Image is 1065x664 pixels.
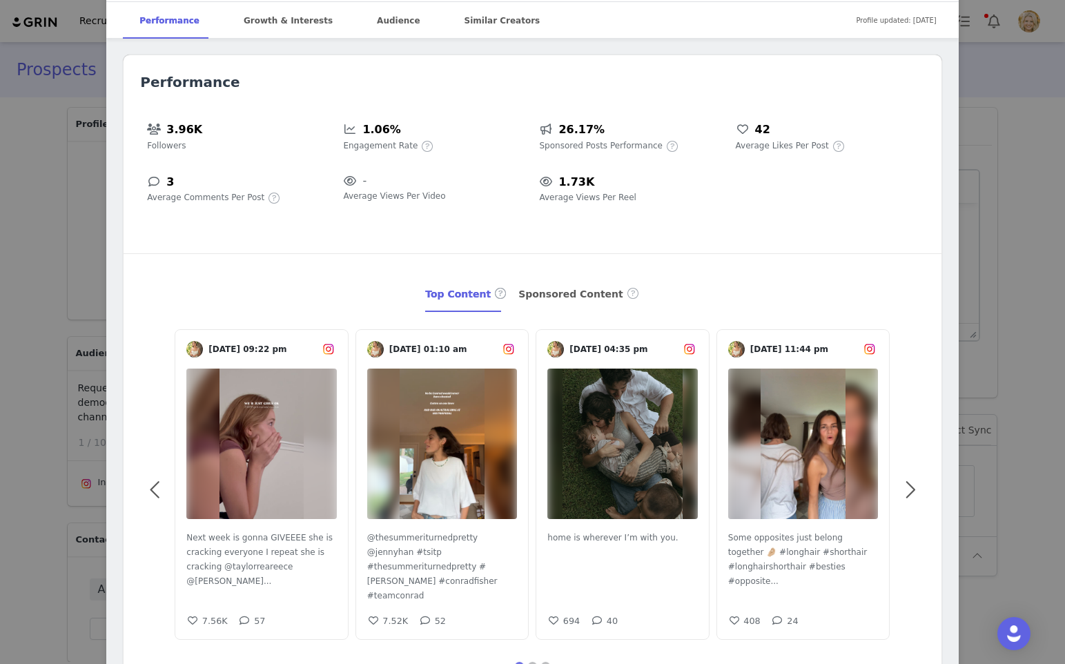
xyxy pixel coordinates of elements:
[219,369,304,519] img: Next week is gonna GIVEEEE she is cracking everyone I repeat she is cracking @taylorreareece @mac...
[736,139,829,152] span: Average Likes Per Post
[425,277,507,313] div: Top Content
[448,2,557,39] div: Similar Creators
[202,614,228,627] h5: 7.56K
[166,173,174,191] h5: 3
[502,343,515,355] img: instagram.svg
[716,329,890,640] a: [DATE] 11:44 pmSome opposites just belong together 🤌🏼 #longhair #shorthair #longhairshorthair #be...
[863,343,876,355] img: instagram.svg
[147,191,264,204] span: Average Comments Per Post
[355,329,529,640] a: [DATE] 01:10 am@thesummeriturnedpretty @jennyhan #tsitp #thesummeriturnedpretty #conrad #conradfi...
[547,341,564,358] img: v2
[564,343,681,355] span: [DATE] 04:35 pm
[367,350,518,538] img: v2
[518,277,640,313] div: Sponsored Content
[362,121,401,139] h5: 1.06%
[856,5,936,36] span: Profile updated: [DATE]
[743,614,760,627] h5: 408
[400,369,485,519] img: @thesummeriturnedpretty @jennyhan #tsitp #thesummeriturnedpretty #conrad #conradfisher #teamconrad
[360,2,436,39] div: Audience
[787,614,798,627] h5: 24
[367,341,384,358] img: v2
[123,2,216,39] div: Performance
[761,369,845,519] img: Some opposites just belong together 🤌🏼 #longhair #shorthair #longhairshorthair #besties #opposite...
[186,533,333,586] span: Next week is gonna GIVEEEE she is cracking everyone I repeat she is cracking @taylorreareece @[PE...
[147,139,186,152] span: Followers
[254,614,265,627] h5: 57
[536,329,710,640] a: [DATE] 04:35 pmhome is wherever I’m with you.home is wherever I’m with you. 694 40
[435,614,446,627] h5: 52
[563,614,580,627] h5: 694
[728,341,745,358] img: v2
[539,191,636,204] span: Average Views Per Reel
[186,341,203,358] img: v2
[384,343,501,355] span: [DATE] 01:10 am
[343,190,445,202] span: Average Views Per Video
[322,343,335,355] img: instagram.svg
[558,121,605,139] h5: 26.17%
[343,139,418,152] span: Engagement Rate
[11,11,567,26] body: Rich Text Area. Press ALT-0 for help.
[728,350,879,538] img: v2
[166,121,202,139] h5: 3.96K
[745,343,862,355] span: [DATE] 11:44 pm
[382,614,408,627] h5: 7.52K
[186,350,337,538] img: v2
[607,614,618,627] h5: 40
[755,121,770,139] h5: 42
[203,343,320,355] span: [DATE] 09:22 pm
[683,343,696,355] img: instagram.svg
[563,369,683,519] img: home is wherever I’m with you.
[175,329,349,640] a: [DATE] 09:22 pmNext week is gonna GIVEEEE she is cracking everyone I repeat she is cracking @tayl...
[362,173,367,189] span: -
[547,533,678,543] span: home is wherever I’m with you.
[140,72,924,92] h2: Performance
[997,617,1030,650] div: Open Intercom Messenger
[227,2,349,39] div: Growth & Interests
[558,173,594,191] h5: 1.73K
[547,350,698,538] img: v2
[539,139,662,152] span: Sponsored Posts Performance
[367,533,498,600] span: @thesummeriturnedpretty @jennyhan #tsitp #thesummeriturnedpretty #[PERSON_NAME] #conradfisher #te...
[728,533,867,586] span: Some opposites just belong together 🤌🏼 #longhair #shorthair #longhairshorthair #besties #opposite...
